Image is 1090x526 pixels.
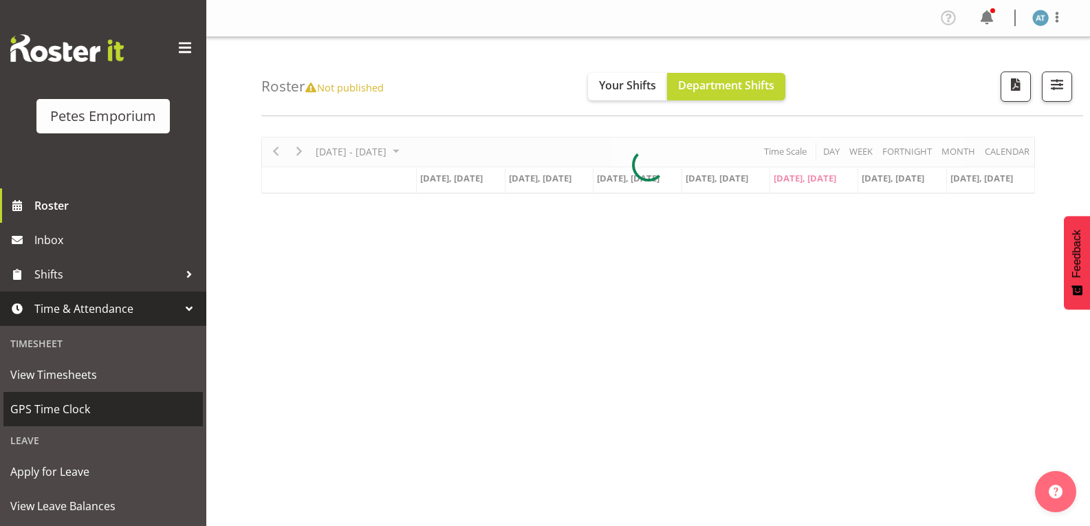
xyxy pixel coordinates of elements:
span: Roster [34,195,199,216]
img: alex-micheal-taniwha5364.jpg [1032,10,1049,26]
div: Timesheet [3,329,203,358]
span: Shifts [34,264,179,285]
img: Rosterit website logo [10,34,124,62]
img: help-xxl-2.png [1049,485,1062,498]
span: View Timesheets [10,364,196,385]
a: GPS Time Clock [3,392,203,426]
div: Leave [3,426,203,454]
a: View Leave Balances [3,489,203,523]
button: Department Shifts [667,73,785,100]
a: Apply for Leave [3,454,203,489]
button: Download a PDF of the roster according to the set date range. [1001,72,1031,102]
span: Time & Attendance [34,298,179,319]
span: Inbox [34,230,199,250]
span: Your Shifts [599,78,656,93]
span: Department Shifts [678,78,774,93]
span: Not published [305,80,383,94]
span: Feedback [1071,230,1083,278]
a: View Timesheets [3,358,203,392]
h4: Roster [261,78,383,94]
button: Feedback - Show survey [1064,216,1090,309]
button: Your Shifts [588,73,667,100]
span: View Leave Balances [10,496,196,516]
button: Filter Shifts [1042,72,1072,102]
div: Petes Emporium [50,106,156,127]
span: Apply for Leave [10,461,196,482]
span: GPS Time Clock [10,399,196,419]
